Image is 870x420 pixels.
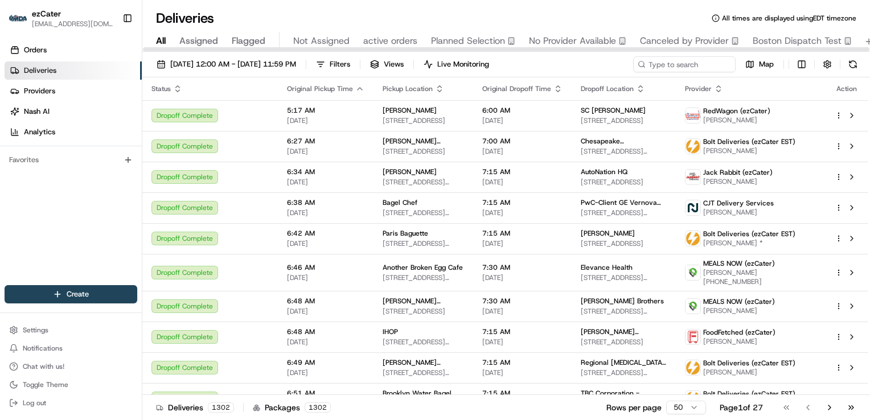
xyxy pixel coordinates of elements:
span: [DATE] [482,307,563,316]
span: AutoNation HQ [581,167,627,176]
button: Start new chat [194,112,207,126]
img: bolt_logo.png [686,231,700,246]
button: Create [5,285,137,303]
span: Another Broken Egg Cafe [383,263,463,272]
span: Bolt Deliveries (ezCater EST) [703,229,795,238]
span: [PERSON_NAME] [703,177,773,186]
span: [STREET_ADDRESS][PERSON_NAME][PERSON_NAME] [581,147,667,156]
span: Pickup Location [383,84,433,93]
span: [PERSON_NAME] [703,368,795,377]
span: 7:15 AM [482,327,563,336]
span: [STREET_ADDRESS][PERSON_NAME] [581,368,667,377]
span: Not Assigned [293,34,350,48]
span: Nash AI [24,106,50,117]
h1: Deliveries [156,9,214,27]
span: FoodFetched (ezCater) [703,328,775,337]
span: No Provider Available [529,34,616,48]
img: bolt_logo.png [686,360,700,375]
span: PwC-Client GE Vernova Mtg [581,198,667,207]
span: Settings [23,326,48,335]
span: Brooklyn Water Bagel [383,389,452,398]
a: Orders [5,41,142,59]
span: All [156,34,166,48]
span: [DATE] [482,178,563,187]
div: Action [835,84,859,93]
p: Rows per page [606,402,662,413]
span: [PERSON_NAME] [703,146,795,155]
span: [DATE] [482,208,563,217]
span: [DATE] [482,273,563,282]
span: 6:38 AM [287,198,364,207]
img: bolt_logo.png [686,391,700,406]
span: [STREET_ADDRESS] [383,307,464,316]
input: Clear [30,73,188,85]
span: Status [151,84,171,93]
span: 7:00 AM [482,137,563,146]
span: [PERSON_NAME] [581,229,635,238]
span: Original Pickup Time [287,84,353,93]
span: [PERSON_NAME] [383,106,437,115]
span: MEALS NOW (ezCater) [703,297,775,306]
span: Original Dropoff Time [482,84,551,93]
span: [PERSON_NAME] [PHONE_NUMBER] [703,268,816,286]
span: [PERSON_NAME] [383,167,437,176]
span: [PERSON_NAME] * [703,238,795,248]
span: [DATE] [287,147,364,156]
img: 1736555255976-a54dd68f-1ca7-489b-9aae-adbdc363a1c4 [11,109,32,129]
span: Boston Dispatch Test [753,34,842,48]
a: Analytics [5,123,142,141]
span: 7:15 AM [482,389,563,398]
span: Assigned [179,34,218,48]
div: 1302 [305,402,331,413]
span: All times are displayed using EDT timezone [722,14,856,23]
span: Notifications [23,344,63,353]
span: [DATE] [482,368,563,377]
span: ezCater [32,8,61,19]
input: Type to search [633,56,736,72]
span: Knowledge Base [23,165,87,176]
span: 5:17 AM [287,106,364,115]
span: [STREET_ADDRESS][US_STATE] [581,208,667,217]
span: Map [759,59,774,69]
span: Canceled by Provider [640,34,729,48]
span: 6:42 AM [287,229,364,238]
span: 6:46 AM [287,263,364,272]
div: Deliveries [156,402,234,413]
span: MEALS NOW (ezCater) [703,259,775,268]
div: Start new chat [39,109,187,120]
div: Packages [253,402,331,413]
span: 7:15 AM [482,167,563,176]
span: [STREET_ADDRESS] [383,116,464,125]
span: [STREET_ADDRESS] [581,239,667,248]
button: Views [365,56,409,72]
span: TBC Corporation - Learning Center [581,389,667,398]
div: We're available if you need us! [39,120,144,129]
a: Providers [5,82,142,100]
span: [STREET_ADDRESS] [581,116,667,125]
span: [DATE] [287,178,364,187]
span: Create [67,289,89,299]
span: [PERSON_NAME] [703,208,774,217]
span: [STREET_ADDRESS][PERSON_NAME] [383,208,464,217]
span: Jack Rabbit (ezCater) [703,168,773,177]
span: 7:15 AM [482,358,563,367]
img: melas_now_logo.png [686,299,700,314]
span: API Documentation [108,165,183,176]
button: Live Monitoring [418,56,494,72]
span: Elevance Health [581,263,633,272]
span: [DATE] [287,337,364,347]
img: Nash [11,11,34,34]
span: [PERSON_NAME] Restaurant [383,297,464,306]
span: [STREET_ADDRESS][PERSON_NAME][PERSON_NAME] [383,337,464,347]
button: Filters [311,56,355,72]
div: 1302 [208,402,234,413]
button: [EMAIL_ADDRESS][DOMAIN_NAME] [32,19,113,28]
span: [STREET_ADDRESS][PERSON_NAME] [383,368,464,377]
span: Bolt Deliveries (ezCater EST) [703,389,795,398]
span: Provider [685,84,712,93]
div: 💻 [96,166,105,175]
img: bolt_logo.png [686,139,700,154]
button: [DATE] 12:00 AM - [DATE] 11:59 PM [151,56,301,72]
span: Orders [24,45,47,55]
button: ezCaterezCater[EMAIL_ADDRESS][DOMAIN_NAME] [5,5,118,32]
